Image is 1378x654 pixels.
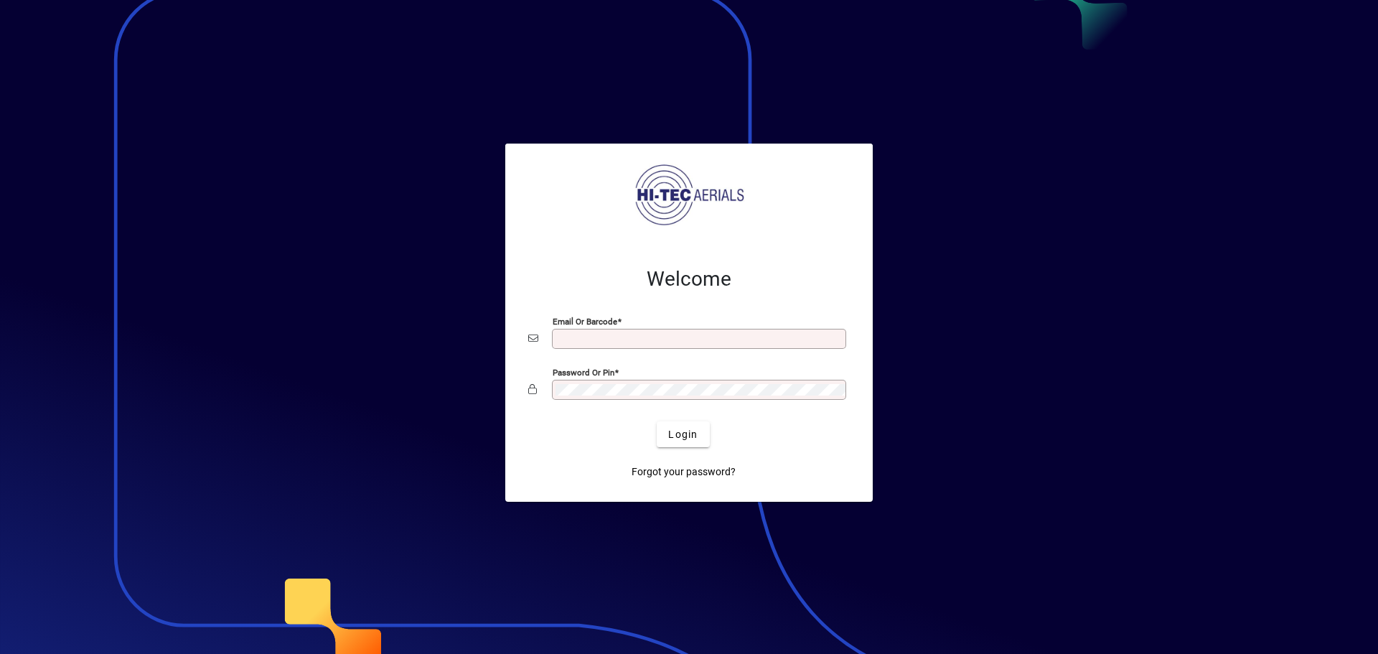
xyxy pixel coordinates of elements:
mat-label: Password or Pin [553,368,614,378]
h2: Welcome [528,267,850,291]
span: Forgot your password? [632,464,736,480]
span: Login [668,427,698,442]
button: Login [657,421,709,447]
mat-label: Email or Barcode [553,317,617,327]
a: Forgot your password? [626,459,741,485]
